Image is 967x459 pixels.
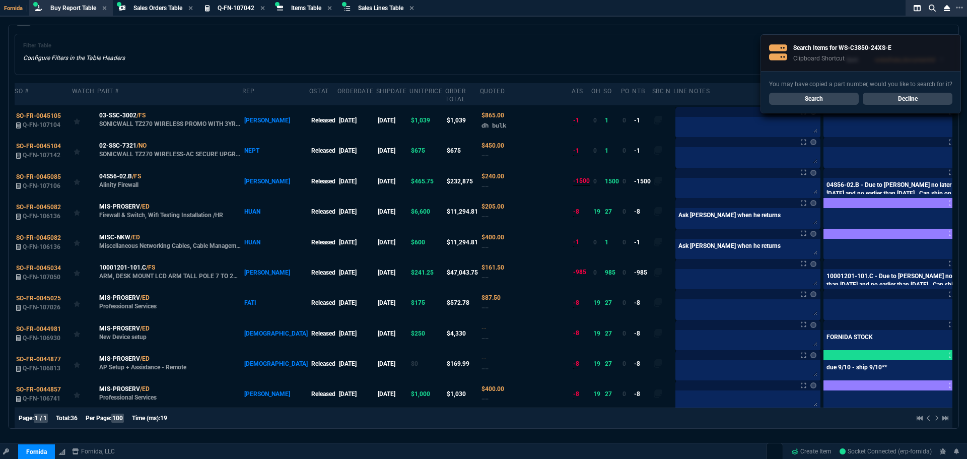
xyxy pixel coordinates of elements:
[140,293,150,302] a: /ED
[97,349,242,379] td: AP Setup + Assistance - Remote
[593,117,597,124] span: 0
[99,384,140,394] span: MIS-PROSERV
[376,257,409,288] td: [DATE]
[623,208,626,215] span: 0
[925,2,940,14] nx-icon: Search
[19,415,34,422] span: Page:
[376,196,409,227] td: [DATE]
[481,325,487,332] span: Quoted Cost
[16,143,61,150] span: SO-FR-0045104
[445,87,477,103] div: Order Total
[97,379,242,409] td: Professional Services
[97,196,242,227] td: Firewall & Switch, Wifi Testing Installation /HR
[74,266,96,280] div: Add to Watchlist
[940,2,954,14] nx-icon: Close Workbench
[16,234,61,241] span: SO-FR-0045082
[481,385,504,392] span: Quoted Cost
[133,5,182,12] span: Sales Orders Table
[481,294,501,301] span: Quoted Cost
[632,318,652,348] td: -8
[327,5,332,13] nx-icon: Close Tab
[409,105,445,136] td: $1,039
[97,105,242,136] td: SONICWALL TZ270 WIRELESS PROMO WITH 3YR ADVANCED AND 1YR CSE
[409,196,445,227] td: $6,600
[632,349,652,379] td: -8
[71,415,78,422] span: 36
[593,330,600,337] span: 19
[376,166,409,196] td: [DATE]
[242,288,309,318] td: FATI
[593,178,597,185] span: 0
[309,349,337,379] td: Released
[673,87,710,95] div: Line Notes
[956,3,963,13] nx-icon: Open New Tab
[573,298,579,308] div: -8
[16,295,61,302] span: SO-FR-0045025
[56,415,71,422] span: Total:
[573,237,579,247] div: -1
[97,166,242,196] td: Alinity Firewall
[291,5,321,12] span: Items Table
[309,227,337,257] td: Released
[74,144,96,158] div: Add to Watchlist
[99,111,136,120] span: 03-SSC-3002
[480,88,505,95] abbr: Quoted Cost and Sourcing Notes
[136,141,147,150] a: /NO
[481,243,489,251] span: --
[603,379,620,409] td: 27
[16,386,61,393] span: SO-FR-0044857
[621,87,630,95] div: PO
[4,5,27,12] span: Fornida
[99,333,147,341] p: New Device setup
[337,227,376,257] td: [DATE]
[242,87,254,95] div: Rep
[632,379,652,409] td: -8
[309,105,337,136] td: Released
[309,196,337,227] td: Released
[99,272,241,280] p: ARM, DESK MOUNT LCD ARM TALL POLE 7 TO 20 LBS WEIGHT CAPACITY POLISHED ALUMINUM
[218,5,254,12] span: Q-FN-107042
[623,239,626,246] span: 0
[573,207,579,217] div: -8
[99,202,140,211] span: MIS-PROSERV
[623,360,626,367] span: 0
[309,87,329,95] div: oStat
[445,318,479,348] td: $4,330
[74,357,96,371] div: Add to Watchlist
[409,379,445,409] td: $1,000
[99,263,146,272] span: 10001201-101.C
[573,359,579,369] div: -8
[337,166,376,196] td: [DATE]
[481,152,489,159] span: --
[481,335,489,342] span: --
[23,243,60,250] span: Q-FN-106136
[99,172,132,181] span: 04S56-02.B
[445,105,479,136] td: $1,039
[603,166,620,196] td: 1500
[99,302,157,310] p: Professional Services
[16,356,61,363] span: SO-FR-0044877
[445,257,479,288] td: $47,043.75
[337,105,376,136] td: [DATE]
[130,233,140,242] a: /ED
[74,296,96,310] div: Add to Watchlist
[445,227,479,257] td: $11,294.81
[23,152,60,159] span: Q-FN-107142
[481,365,489,372] span: --
[409,288,445,318] td: $175
[86,415,111,422] span: Per Page:
[337,288,376,318] td: [DATE]
[242,318,309,348] td: [DEMOGRAPHIC_DATA]
[376,105,409,136] td: [DATE]
[573,116,579,125] div: -1
[74,113,96,127] div: Add to Watchlist
[910,2,925,14] nx-icon: Split Panels
[481,182,489,190] span: --
[623,330,626,337] span: 0
[445,349,479,379] td: $169.99
[99,233,130,242] span: MISC-NKW
[623,299,626,306] span: 0
[652,88,671,95] abbr: Quote Sourcing Notes
[74,205,96,219] div: Add to Watchlist
[99,181,139,189] p: Alinity Firewall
